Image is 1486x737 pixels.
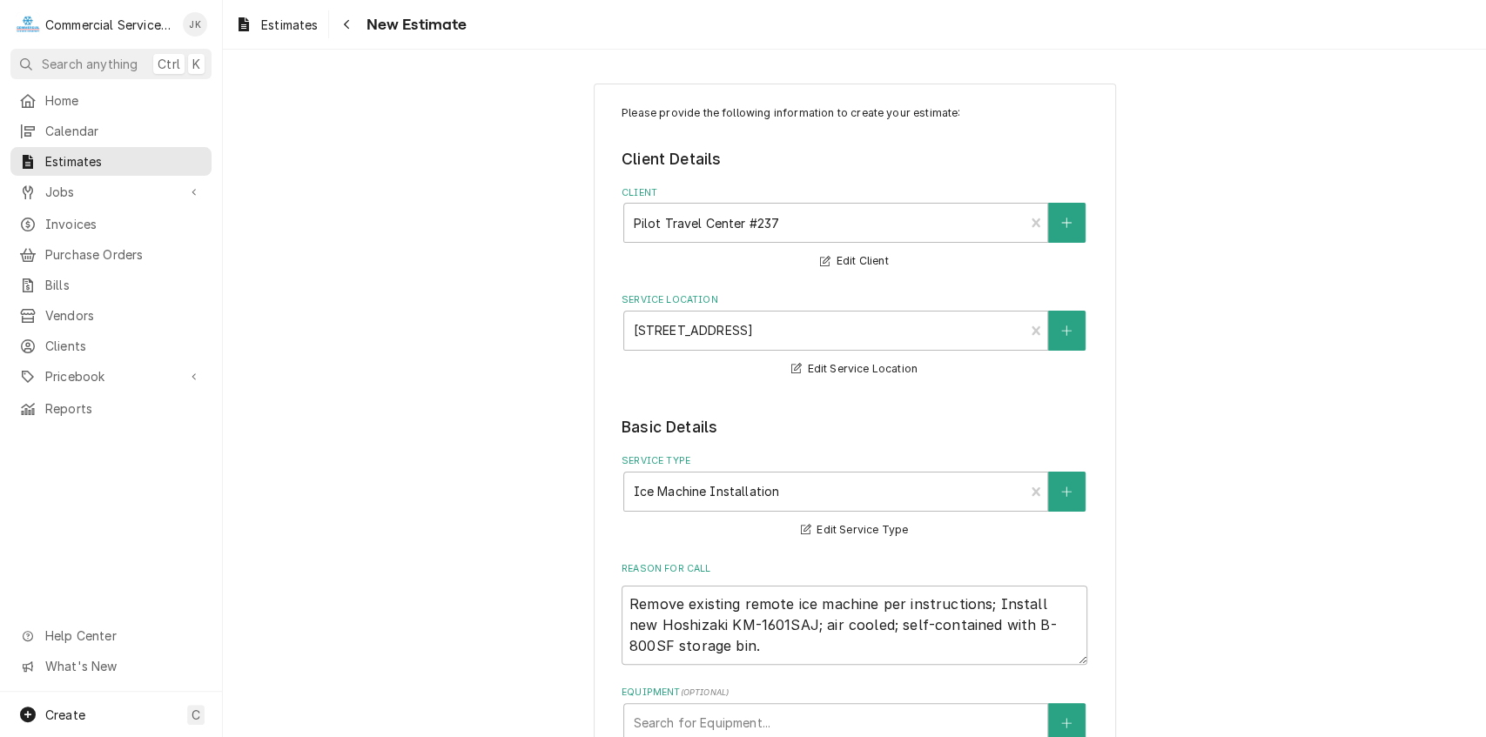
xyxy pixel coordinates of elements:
[817,251,891,272] button: Edit Client
[622,148,1087,171] legend: Client Details
[45,215,203,233] span: Invoices
[360,13,467,37] span: New Estimate
[622,454,1087,540] div: Service Type
[228,10,325,39] a: Estimates
[183,12,207,37] div: JK
[10,49,212,79] button: Search anythingCtrlK
[1061,325,1072,337] svg: Create New Location
[680,687,729,697] span: ( optional )
[10,621,212,650] a: Go to Help Center
[622,454,1087,468] label: Service Type
[10,332,212,360] a: Clients
[622,105,1087,121] p: Please provide the following information to create your estimate:
[42,55,138,73] span: Search anything
[183,12,207,37] div: John Key's Avatar
[261,16,318,34] span: Estimates
[10,147,212,176] a: Estimates
[45,707,85,722] span: Create
[10,210,212,238] a: Invoices
[622,562,1087,665] div: Reason For Call
[45,367,177,385] span: Pricebook
[45,152,203,171] span: Estimates
[798,519,911,541] button: Edit Service Type
[789,358,920,380] button: Edit Service Location
[1061,486,1072,498] svg: Create New Service
[45,245,203,264] span: Purchase Orders
[622,186,1087,272] div: Client
[16,12,40,37] div: C
[45,657,201,675] span: What's New
[45,183,177,201] span: Jobs
[45,122,203,140] span: Calendar
[10,117,212,145] a: Calendar
[10,652,212,680] a: Go to What's New
[16,12,40,37] div: Commercial Service Co.'s Avatar
[158,55,180,73] span: Ctrl
[192,55,200,73] span: K
[622,586,1087,665] textarea: Remove existing remote ice machine per instructions; Install new Hoshizaki KM-1601SAJ; air cooled...
[10,271,212,299] a: Bills
[45,337,203,355] span: Clients
[45,276,203,294] span: Bills
[10,362,212,391] a: Go to Pricebook
[192,706,200,724] span: C
[1061,217,1072,229] svg: Create New Client
[45,399,203,418] span: Reports
[1048,203,1085,243] button: Create New Client
[45,91,203,110] span: Home
[622,686,1087,700] label: Equipment
[45,306,203,325] span: Vendors
[622,186,1087,200] label: Client
[45,16,173,34] div: Commercial Service Co.
[333,10,360,38] button: Navigate back
[10,240,212,269] a: Purchase Orders
[622,562,1087,576] label: Reason For Call
[10,86,212,115] a: Home
[10,178,212,206] a: Go to Jobs
[1061,717,1072,729] svg: Create New Equipment
[45,626,201,645] span: Help Center
[1048,311,1085,351] button: Create New Location
[10,394,212,423] a: Reports
[622,293,1087,379] div: Service Location
[10,301,212,330] a: Vendors
[1048,472,1085,512] button: Create New Service
[622,293,1087,307] label: Service Location
[622,416,1087,439] legend: Basic Details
